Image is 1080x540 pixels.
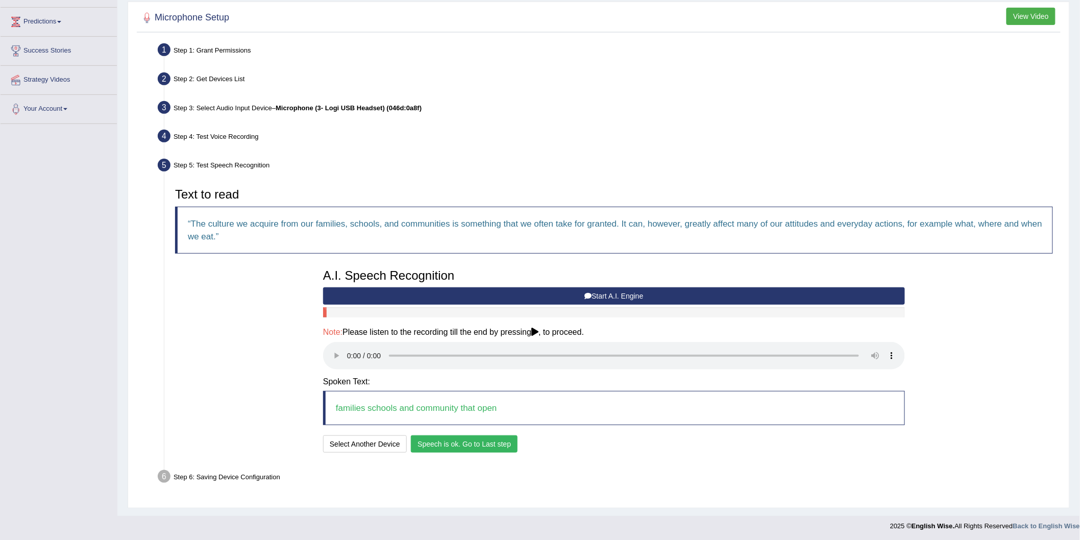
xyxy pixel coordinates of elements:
button: View Video [1007,8,1056,25]
button: Speech is ok. Go to Last step [411,435,518,453]
h3: Text to read [175,188,1053,201]
div: Step 3: Select Audio Input Device [153,98,1065,120]
div: Step 4: Test Voice Recording [153,127,1065,149]
button: Select Another Device [323,435,407,453]
div: Step 2: Get Devices List [153,69,1065,92]
h4: Spoken Text: [323,377,905,386]
q: The culture we acquire from our families, schools, and communities is something that we often tak... [188,219,1042,241]
h3: A.I. Speech Recognition [323,269,905,282]
a: Predictions [1,8,117,33]
span: Note: [323,328,342,336]
a: Strategy Videos [1,66,117,91]
a: Back to English Wise [1013,522,1080,530]
strong: English Wise. [912,522,954,530]
blockquote: families schools and community that open [323,391,905,425]
button: Start A.I. Engine [323,287,905,305]
div: Step 6: Saving Device Configuration [153,467,1065,489]
h2: Microphone Setup [139,10,229,26]
div: 2025 © All Rights Reserved [890,516,1080,531]
b: Microphone (3- Logi USB Headset) (046d:0a8f) [276,104,422,112]
div: Step 1: Grant Permissions [153,40,1065,63]
a: Your Account [1,95,117,120]
span: – [272,104,422,112]
div: Step 5: Test Speech Recognition [153,156,1065,178]
a: Success Stories [1,37,117,62]
h4: Please listen to the recording till the end by pressing , to proceed. [323,328,905,337]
